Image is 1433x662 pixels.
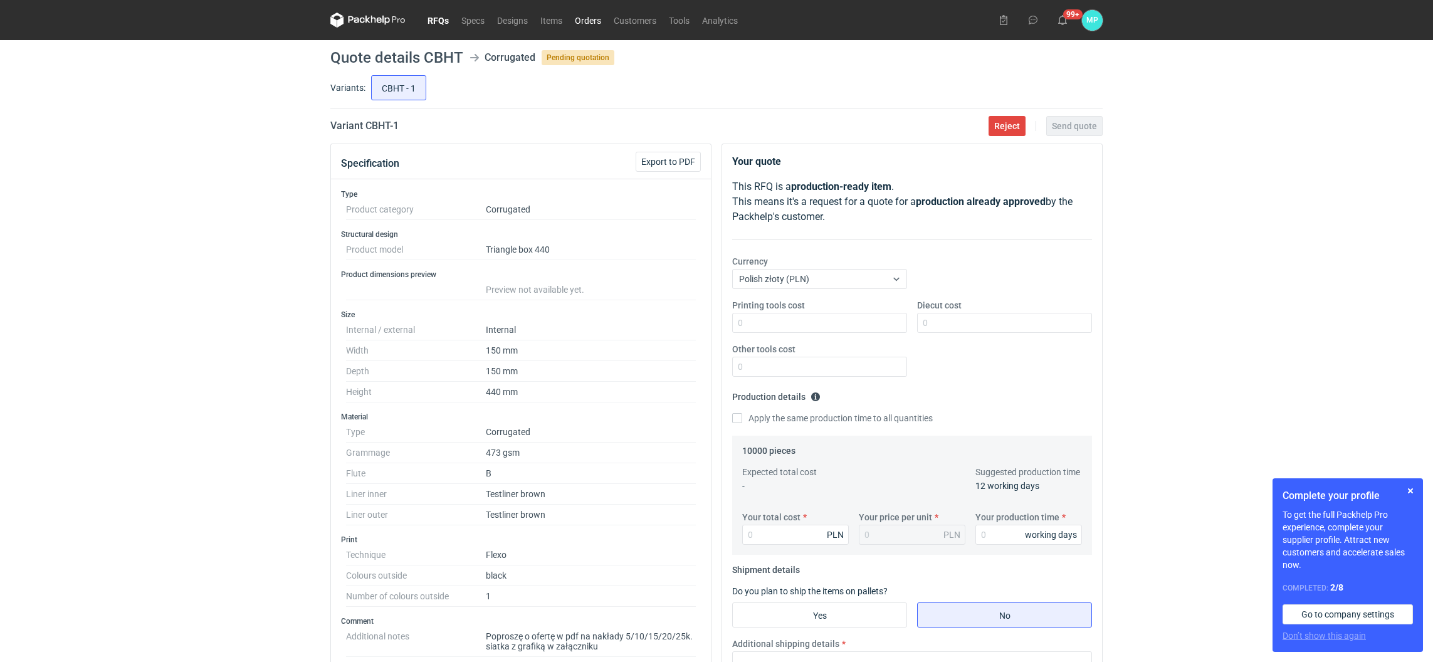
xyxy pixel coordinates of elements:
[917,299,962,312] label: Diecut cost
[732,560,800,575] legend: Shipment details
[486,545,696,565] dd: Flexo
[341,412,701,422] h3: Material
[534,13,569,28] a: Items
[486,340,696,361] dd: 150 mm
[486,199,696,220] dd: Corrugated
[1082,10,1103,31] div: Martyna Paroń
[1283,629,1366,642] button: Don’t show this again
[346,239,486,260] dt: Product model
[742,511,800,523] label: Your total cost
[742,525,849,545] input: 0
[975,511,1059,523] label: Your production time
[341,149,399,179] button: Specification
[636,152,701,172] button: Export to PDF
[341,189,701,199] h3: Type
[346,361,486,382] dt: Depth
[732,412,933,424] label: Apply the same production time to all quantities
[943,528,960,541] div: PLN
[1283,581,1413,594] div: Completed:
[486,239,696,260] dd: Triangle box 440
[732,155,781,167] strong: Your quote
[486,565,696,586] dd: black
[486,361,696,382] dd: 150 mm
[732,179,1092,224] p: This RFQ is a . This means it's a request for a quote for a by the Packhelp's customer.
[1283,508,1413,571] p: To get the full Packhelp Pro experience, complete your supplier profile. Attract new customers an...
[346,545,486,565] dt: Technique
[1025,528,1077,541] div: working days
[346,626,486,657] dt: Additional notes
[346,505,486,525] dt: Liner outer
[486,484,696,505] dd: Testliner brown
[346,565,486,586] dt: Colours outside
[732,255,768,268] label: Currency
[975,480,1082,492] p: 12 working days
[346,586,486,607] dt: Number of colours outside
[859,511,932,523] label: Your price per unit
[742,466,817,478] label: Expected total cost
[485,50,535,65] div: Corrugated
[791,181,891,192] strong: production-ready item
[346,382,486,402] dt: Height
[421,13,455,28] a: RFQs
[569,13,607,28] a: Orders
[1330,582,1343,592] strong: 2 / 8
[346,422,486,443] dt: Type
[739,274,809,284] span: Polish złoty (PLN)
[491,13,534,28] a: Designs
[916,196,1046,208] strong: production already approved
[341,535,701,545] h3: Print
[732,387,821,402] legend: Production details
[330,81,365,94] label: Variants:
[732,343,795,355] label: Other tools cost
[917,602,1092,628] label: No
[1046,116,1103,136] button: Send quote
[1052,122,1097,130] span: Send quote
[1283,488,1413,503] h1: Complete your profile
[542,50,614,65] span: Pending quotation
[732,299,805,312] label: Printing tools cost
[1403,483,1418,498] button: Skip for now
[732,357,907,377] input: 0
[1052,10,1073,30] button: 99+
[732,586,888,596] label: Do you plan to ship the items on pallets?
[341,229,701,239] h3: Structural design
[371,75,426,100] label: CBHT - 1
[346,463,486,484] dt: Flute
[346,484,486,505] dt: Liner inner
[346,443,486,463] dt: Grammage
[486,586,696,607] dd: 1
[732,602,907,628] label: Yes
[330,118,399,134] h2: Variant CBHT - 1
[696,13,744,28] a: Analytics
[486,422,696,443] dd: Corrugated
[1283,604,1413,624] a: Go to company settings
[341,616,701,626] h3: Comment
[346,320,486,340] dt: Internal / external
[641,157,695,166] span: Export to PDF
[486,626,696,657] dd: Poproszę o ofertę w pdf na nakłady 5/10/15/20/25k. siatka z grafiką w załączniku
[486,505,696,525] dd: Testliner brown
[989,116,1026,136] button: Reject
[486,320,696,340] dd: Internal
[341,270,701,280] h3: Product dimensions preview
[975,525,1082,545] input: 0
[975,466,1080,478] label: Suggested production time
[607,13,663,28] a: Customers
[486,285,584,295] span: Preview not available yet.
[994,122,1020,130] span: Reject
[742,480,849,492] p: -
[330,13,406,28] svg: Packhelp Pro
[1082,10,1103,31] button: MP
[827,528,844,541] div: PLN
[486,382,696,402] dd: 440 mm
[346,199,486,220] dt: Product category
[486,463,696,484] dd: B
[455,13,491,28] a: Specs
[917,313,1092,333] input: 0
[732,313,907,333] input: 0
[346,340,486,361] dt: Width
[330,50,463,65] h1: Quote details CBHT
[663,13,696,28] a: Tools
[341,310,701,320] h3: Size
